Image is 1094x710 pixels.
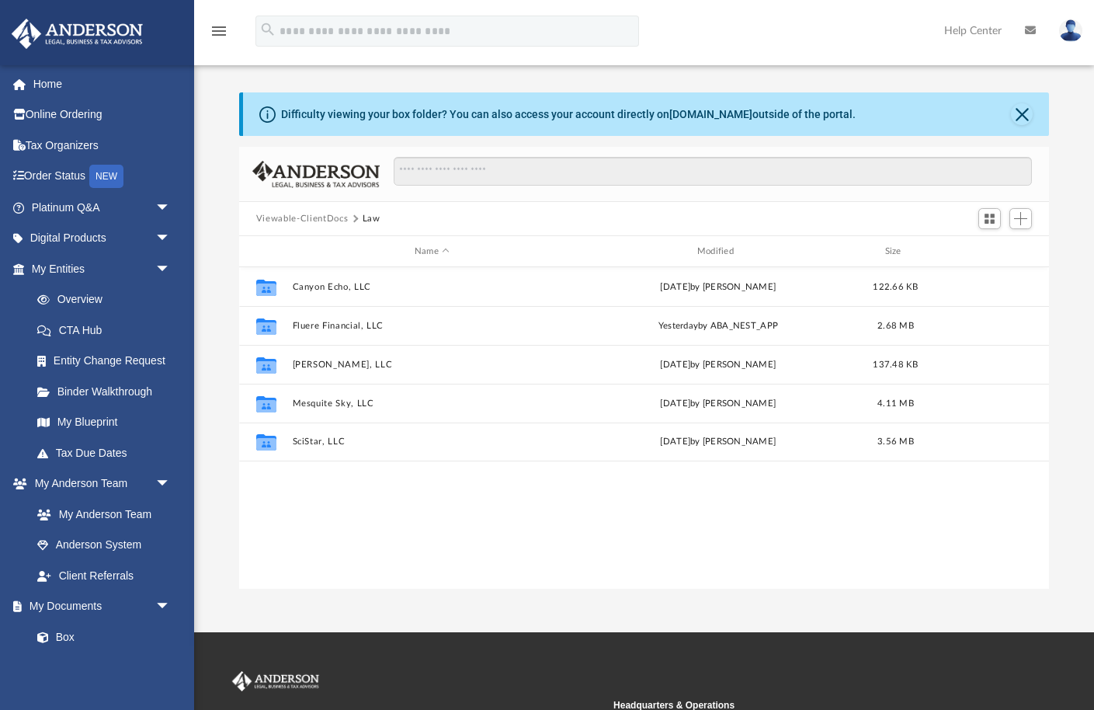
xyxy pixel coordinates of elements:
a: Binder Walkthrough [22,376,194,407]
img: Anderson Advisors Platinum Portal [7,19,148,49]
button: [PERSON_NAME], LLC [292,360,571,370]
div: [DATE] by [PERSON_NAME] [578,280,858,294]
button: Canyon Echo, LLC [292,282,571,292]
a: My Entitiesarrow_drop_down [11,253,194,284]
a: My Documentsarrow_drop_down [11,591,186,622]
a: Meeting Minutes [22,653,186,684]
a: Online Ordering [11,99,194,131]
div: id [246,245,285,259]
span: 2.68 MB [877,322,914,330]
i: search [259,21,276,38]
div: Difficulty viewing your box folder? You can also access your account directly on outside of the p... [281,106,856,123]
button: Mesquite Sky, LLC [292,399,571,409]
button: Law [363,212,380,226]
span: arrow_drop_down [155,468,186,500]
button: Switch to Grid View [978,208,1002,230]
a: Platinum Q&Aarrow_drop_down [11,192,194,223]
a: Order StatusNEW [11,161,194,193]
span: arrow_drop_down [155,192,186,224]
div: NEW [89,165,123,188]
div: Size [864,245,926,259]
input: Search files and folders [394,157,1032,186]
a: My Anderson Teamarrow_drop_down [11,468,186,499]
span: 3.56 MB [877,437,914,446]
a: My Blueprint [22,407,186,438]
div: Name [291,245,571,259]
button: Fluere Financial, LLC [292,321,571,331]
span: arrow_drop_down [155,223,186,255]
a: CTA Hub [22,315,194,346]
img: User Pic [1059,19,1082,42]
div: id [933,245,1042,259]
button: SciStar, LLC [292,437,571,447]
div: [DATE] by [PERSON_NAME] [578,358,858,372]
button: Add [1009,208,1033,230]
a: Tax Organizers [11,130,194,161]
a: Box [22,621,179,653]
div: [DATE] by [PERSON_NAME] [578,435,858,449]
span: yesterday [658,322,698,330]
div: grid [239,267,1049,590]
span: arrow_drop_down [155,591,186,623]
a: Client Referrals [22,560,186,591]
button: Viewable-ClientDocs [256,212,348,226]
a: Anderson System [22,530,186,561]
div: Modified [578,245,857,259]
i: menu [210,22,228,40]
a: Tax Due Dates [22,437,194,468]
a: My Anderson Team [22,499,179,530]
a: [DOMAIN_NAME] [669,108,752,120]
span: 122.66 KB [873,283,918,291]
button: Close [1011,103,1033,125]
div: [DATE] by [PERSON_NAME] [578,397,858,411]
a: menu [210,30,228,40]
span: 137.48 KB [873,360,918,369]
a: Home [11,68,194,99]
a: Overview [22,284,194,315]
div: by ABA_NEST_APP [578,319,858,333]
img: Anderson Advisors Platinum Portal [229,671,322,691]
span: 4.11 MB [877,399,914,408]
a: Entity Change Request [22,346,194,377]
span: arrow_drop_down [155,253,186,285]
a: Digital Productsarrow_drop_down [11,223,194,254]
